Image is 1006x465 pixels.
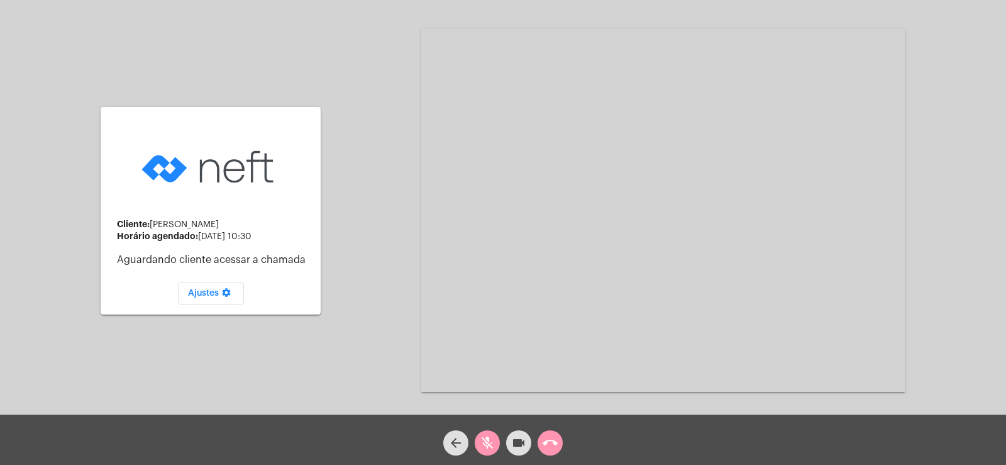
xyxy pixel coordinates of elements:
[543,435,558,451] mat-icon: call_end
[117,232,198,240] strong: Horário agendado:
[178,282,244,305] button: Ajustes
[188,289,234,298] span: Ajustes
[117,254,311,266] p: Aguardando cliente acessar a chamada
[117,220,311,230] div: [PERSON_NAME]
[219,288,234,303] mat-icon: settings
[138,131,283,203] img: logo-neft-novo-2.png
[480,435,495,451] mat-icon: mic_off
[448,435,463,451] mat-icon: arrow_back
[117,232,311,242] div: [DATE] 10:30
[117,220,150,228] strong: Cliente:
[511,435,526,451] mat-icon: videocam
